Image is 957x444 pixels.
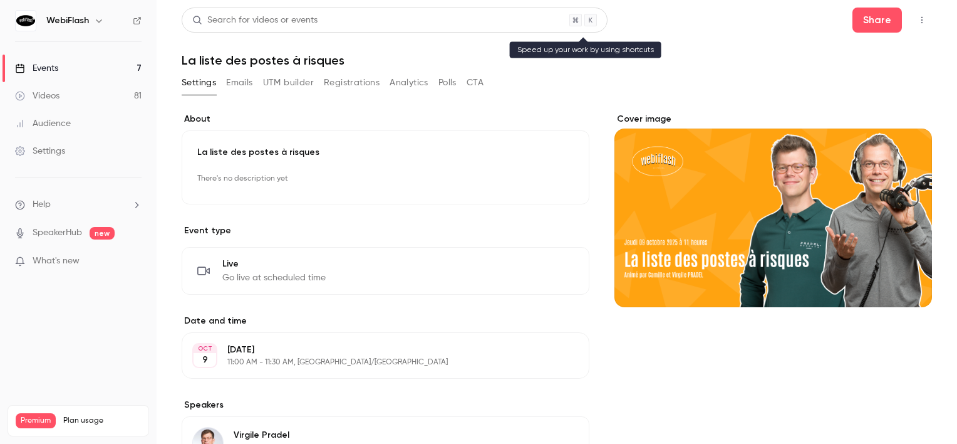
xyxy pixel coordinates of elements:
[182,315,589,327] label: Date and time
[227,344,523,356] p: [DATE]
[263,73,314,93] button: UTM builder
[227,357,523,367] p: 11:00 AM - 11:30 AM, [GEOGRAPHIC_DATA]/[GEOGRAPHIC_DATA]
[127,256,142,267] iframe: Noticeable Trigger
[467,73,484,93] button: CTA
[33,255,80,268] span: What's new
[222,272,326,284] span: Go live at scheduled time
[33,198,51,211] span: Help
[324,73,380,93] button: Registrations
[614,113,932,307] section: Cover image
[15,145,65,157] div: Settings
[15,62,58,75] div: Events
[852,8,902,33] button: Share
[15,117,71,130] div: Audience
[46,14,89,27] h6: WebiFlash
[614,113,932,125] label: Cover image
[182,225,589,237] p: Event type
[194,344,216,353] div: OCT
[63,416,141,426] span: Plan usage
[15,90,59,102] div: Videos
[390,73,428,93] button: Analytics
[226,73,252,93] button: Emails
[16,413,56,428] span: Premium
[182,53,932,68] h1: La liste des postes à risques
[192,14,318,27] div: Search for videos or events
[15,198,142,211] li: help-dropdown-opener
[234,429,289,441] p: Virgile Pradel
[197,146,574,159] p: La liste des postes à risques
[182,399,589,411] label: Speakers
[90,227,115,240] span: new
[202,354,208,366] p: 9
[182,73,216,93] button: Settings
[438,73,457,93] button: Polls
[182,113,589,125] label: About
[16,11,36,31] img: WebiFlash
[197,169,574,189] p: There's no description yet
[222,258,326,270] span: Live
[33,226,82,240] a: SpeakerHub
